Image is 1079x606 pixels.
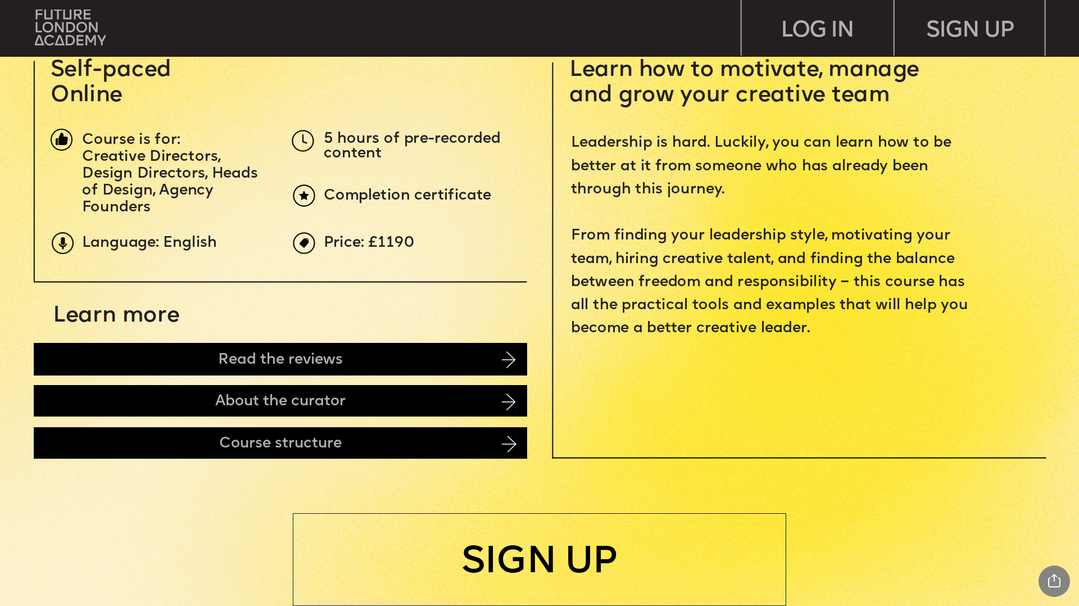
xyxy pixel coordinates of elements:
[502,351,515,368] img: image-14cb1b2c-41b0-4782-8715-07bdb6bd2f06.png
[82,236,217,250] span: Language: English
[52,232,74,254] img: upload-9eb2eadd-7bf9-4b2b-b585-6dd8b9275b41.png
[324,189,491,202] span: Completion certificate
[569,59,926,106] span: Learn how to motivate, manage and grow your creative team
[53,305,179,327] span: Learn more
[35,10,106,46] img: upload-bfdffa89-fac7-4f57-a443-c7c39906ba42.png
[502,436,516,453] img: image-ebac62b4-e37e-4ca8-99fd-bb379c720805.png
[293,232,315,254] img: upload-969c61fd-ea08-4d05-af36-d273f2608f5e.png
[51,129,72,151] img: image-1fa7eedb-a71f-428c-a033-33de134354ef.png
[292,130,314,152] img: upload-5dcb7aea-3d7f-4093-a867-f0427182171d.png
[324,132,505,161] span: 5 hours of pre-recorded content
[293,184,315,206] img: upload-6b0d0326-a6ce-441c-aac1-c2ff159b353e.png
[1039,566,1070,597] div: Share
[571,137,972,336] span: Leadership is hard. Luckily, you can learn how to be better at it from someone who has already be...
[51,59,172,81] span: Self-paced
[82,133,180,146] span: Course is for:
[502,394,515,410] img: image-d430bf59-61f2-4e83-81f2-655be665a85d.png
[324,236,414,250] span: Price: £1190
[51,84,123,106] span: Online
[82,150,262,214] span: Creative Directors, Design Directors, Heads of Design, Agency Founders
